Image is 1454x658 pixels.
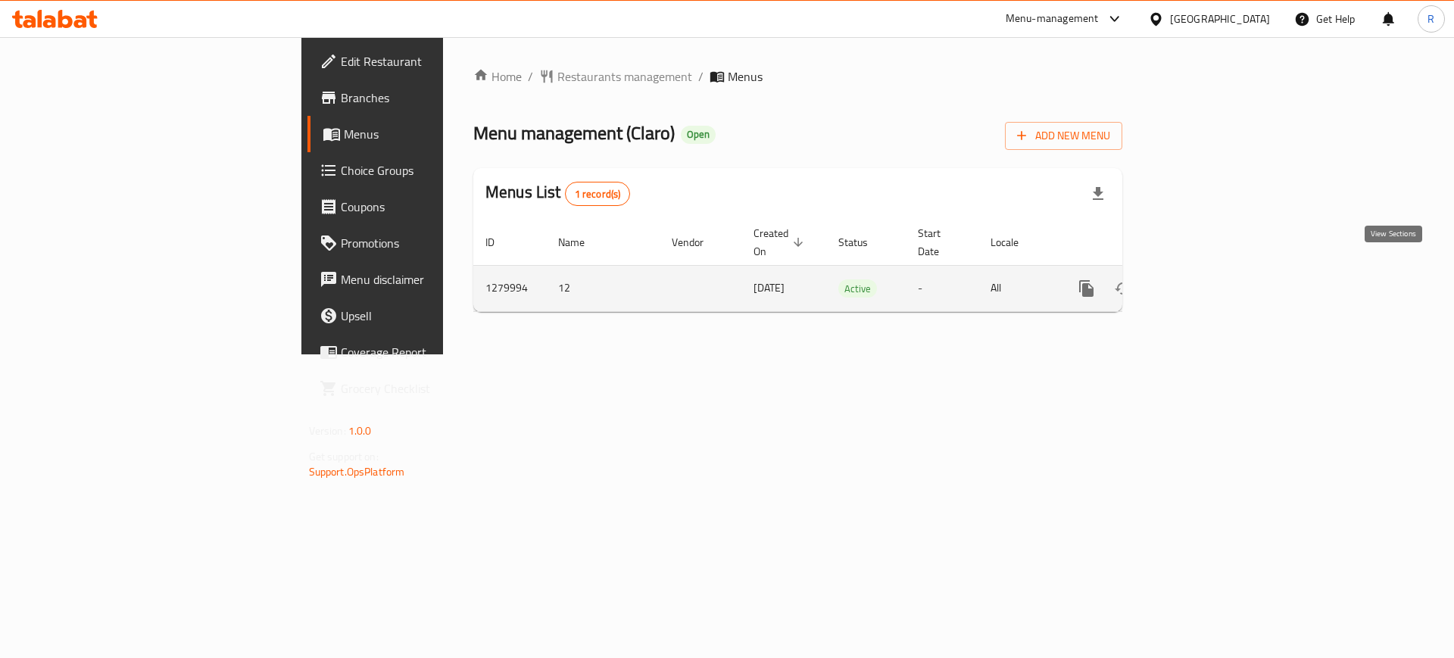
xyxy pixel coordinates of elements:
div: Open [681,126,716,144]
a: Grocery Checklist [307,370,544,407]
span: Choice Groups [341,161,532,179]
li: / [698,67,704,86]
span: R [1427,11,1434,27]
div: Menu-management [1006,10,1099,28]
span: Branches [341,89,532,107]
a: Branches [307,80,544,116]
a: Edit Restaurant [307,43,544,80]
div: Active [838,279,877,298]
a: Promotions [307,225,544,261]
td: - [906,265,978,311]
button: Change Status [1105,270,1141,307]
a: Upsell [307,298,544,334]
span: Vendor [672,233,723,251]
span: 1.0.0 [348,421,372,441]
a: Support.OpsPlatform [309,462,405,482]
button: Add New Menu [1005,122,1122,150]
a: Choice Groups [307,152,544,189]
span: Version: [309,421,346,441]
span: Name [558,233,604,251]
span: Promotions [341,234,532,252]
span: Menus [728,67,763,86]
span: ID [485,233,514,251]
span: Menu disclaimer [341,270,532,288]
a: Menu disclaimer [307,261,544,298]
span: Active [838,280,877,298]
a: Coupons [307,189,544,225]
div: [GEOGRAPHIC_DATA] [1170,11,1270,27]
td: 12 [546,265,660,311]
nav: breadcrumb [473,67,1122,86]
span: Edit Restaurant [341,52,532,70]
a: Menus [307,116,544,152]
span: Locale [991,233,1038,251]
a: Restaurants management [539,67,692,86]
th: Actions [1056,220,1226,266]
button: more [1069,270,1105,307]
span: Created On [754,224,808,260]
span: Status [838,233,888,251]
h2: Menus List [485,181,630,206]
span: Coverage Report [341,343,532,361]
span: Restaurants management [557,67,692,86]
span: Start Date [918,224,960,260]
span: Get support on: [309,447,379,466]
table: enhanced table [473,220,1226,312]
div: Export file [1080,176,1116,212]
span: Menu management ( Claro ) [473,116,675,150]
span: Open [681,128,716,141]
span: 1 record(s) [566,187,630,201]
span: Add New Menu [1017,126,1110,145]
span: Grocery Checklist [341,379,532,398]
span: [DATE] [754,278,785,298]
span: Menus [344,125,532,143]
div: Total records count [565,182,631,206]
a: Coverage Report [307,334,544,370]
span: Coupons [341,198,532,216]
span: Upsell [341,307,532,325]
td: All [978,265,1056,311]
